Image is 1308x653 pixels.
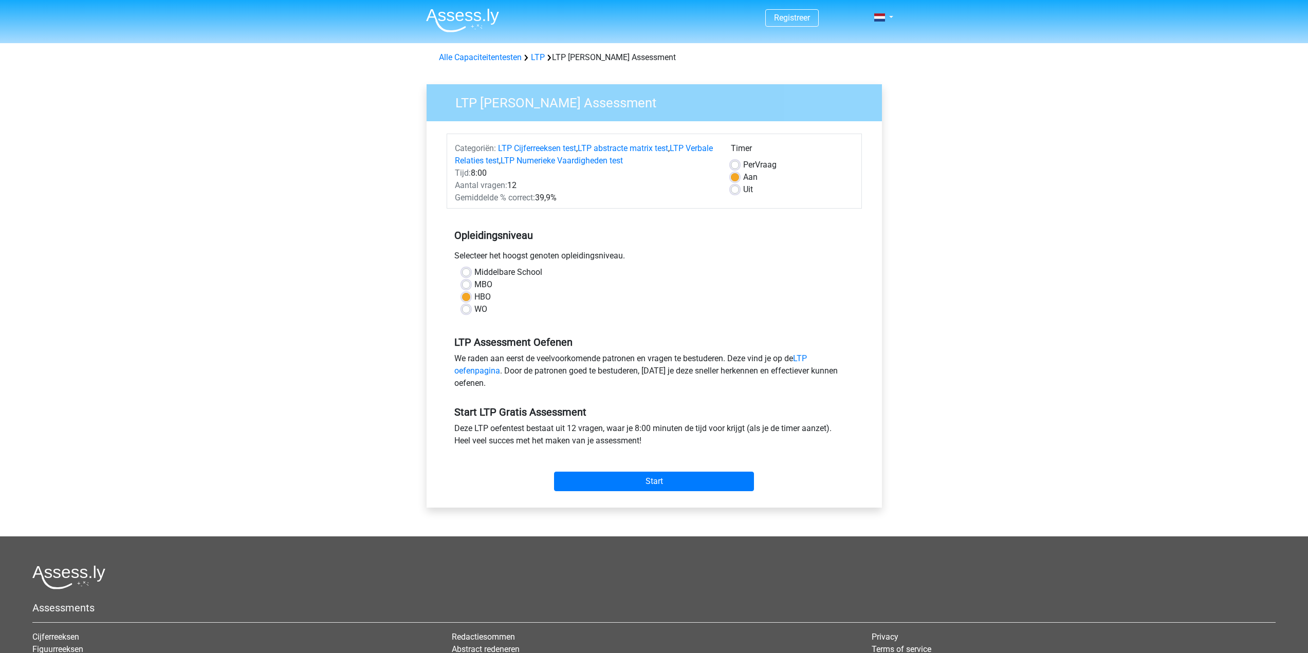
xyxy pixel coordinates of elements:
a: Redactiesommen [452,632,515,642]
a: LTP abstracte matrix test [578,143,668,153]
span: Tijd: [455,168,471,178]
label: Aan [743,171,758,183]
label: Middelbare School [474,266,542,278]
div: Timer [731,142,854,159]
label: Uit [743,183,753,196]
span: Per [743,160,755,170]
a: Registreer [774,13,810,23]
a: LTP Cijferreeksen test [498,143,576,153]
div: Selecteer het hoogst genoten opleidingsniveau. [447,250,862,266]
a: Alle Capaciteitentesten [439,52,522,62]
h5: Opleidingsniveau [454,225,854,246]
label: WO [474,303,487,315]
a: Cijferreeksen [32,632,79,642]
label: HBO [474,291,491,303]
span: Categoriën: [455,143,496,153]
label: Vraag [743,159,777,171]
img: Assessly [426,8,499,32]
div: 12 [447,179,723,192]
input: Start [554,472,754,491]
a: Privacy [872,632,898,642]
a: LTP Numerieke Vaardigheden test [501,156,623,165]
h5: Assessments [32,602,1276,614]
span: Gemiddelde % correct: [455,193,535,202]
div: , , , [447,142,723,167]
h5: LTP Assessment Oefenen [454,336,854,348]
a: LTP [531,52,545,62]
div: LTP [PERSON_NAME] Assessment [435,51,874,64]
div: Deze LTP oefentest bestaat uit 12 vragen, waar je 8:00 minuten de tijd voor krijgt (als je de tim... [447,422,862,451]
h3: LTP [PERSON_NAME] Assessment [443,91,874,111]
h5: Start LTP Gratis Assessment [454,406,854,418]
img: Assessly logo [32,565,105,589]
span: Aantal vragen: [455,180,507,190]
div: We raden aan eerst de veelvoorkomende patronen en vragen te bestuderen. Deze vind je op de . Door... [447,352,862,394]
label: MBO [474,278,492,291]
div: 8:00 [447,167,723,179]
div: 39,9% [447,192,723,204]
